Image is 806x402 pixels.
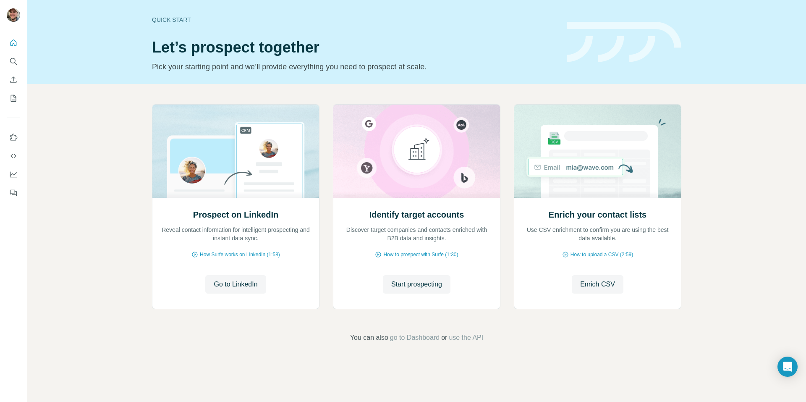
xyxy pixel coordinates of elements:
[342,226,492,242] p: Discover target companies and contacts enriched with B2B data and insights.
[777,357,798,377] div: Open Intercom Messenger
[391,279,442,289] span: Start prospecting
[7,148,20,163] button: Use Surfe API
[214,279,257,289] span: Go to LinkedIn
[333,105,500,198] img: Identify target accounts
[7,8,20,22] img: Avatar
[350,333,388,343] span: You can also
[205,275,266,294] button: Go to LinkedIn
[152,105,319,198] img: Prospect on LinkedIn
[570,251,633,258] span: How to upload a CSV (2:59)
[7,167,20,182] button: Dashboard
[390,333,440,343] button: go to Dashboard
[200,251,280,258] span: How Surfe works on LinkedIn (1:58)
[7,72,20,87] button: Enrich CSV
[580,279,615,289] span: Enrich CSV
[567,22,681,63] img: banner
[7,35,20,50] button: Quick start
[449,333,483,343] button: use the API
[441,333,447,343] span: or
[549,209,646,221] h2: Enrich your contact lists
[152,39,557,56] h1: Let’s prospect together
[572,275,623,294] button: Enrich CSV
[369,209,464,221] h2: Identify target accounts
[523,226,673,242] p: Use CSV enrichment to confirm you are using the best data available.
[193,209,278,221] h2: Prospect on LinkedIn
[161,226,311,242] p: Reveal contact information for intelligent prospecting and instant data sync.
[7,130,20,145] button: Use Surfe on LinkedIn
[7,185,20,200] button: Feedback
[7,91,20,106] button: My lists
[152,61,557,73] p: Pick your starting point and we’ll provide everything you need to prospect at scale.
[383,275,450,294] button: Start prospecting
[152,16,557,24] div: Quick start
[7,54,20,69] button: Search
[514,105,681,198] img: Enrich your contact lists
[383,251,458,258] span: How to prospect with Surfe (1:30)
